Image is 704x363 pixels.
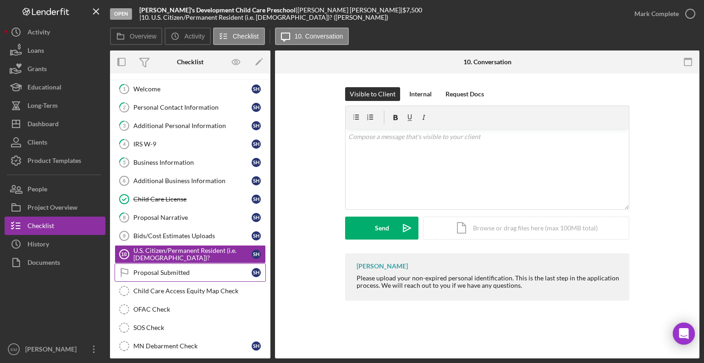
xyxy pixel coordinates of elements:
button: Internal [405,87,436,101]
a: 5Business InformationSH [115,153,266,172]
button: KM[PERSON_NAME] [5,340,105,358]
a: 1WelcomeSH [115,80,266,98]
div: Additional Business Information [133,177,252,184]
div: [PERSON_NAME] [PERSON_NAME] | [297,6,402,14]
a: 8Proposal NarrativeSH [115,208,266,227]
div: S H [252,250,261,259]
tspan: 5 [123,159,126,165]
tspan: 1 [123,86,126,92]
div: Documents [27,253,60,274]
button: Dashboard [5,115,105,133]
div: Additional Personal Information [133,122,252,129]
div: MN Debarment Check [133,342,252,350]
div: [PERSON_NAME] [23,340,82,361]
div: Clients [27,133,47,154]
div: Activity [27,23,50,44]
div: | 10. U.S. Citizen/Permanent Resident (i.e. [DEMOGRAPHIC_DATA])? ([PERSON_NAME]) [139,14,388,21]
tspan: 9 [123,233,126,239]
div: S H [252,268,261,277]
div: Personal Contact Information [133,104,252,111]
div: S H [252,195,261,204]
label: Overview [130,33,156,40]
button: Activity [5,23,105,41]
button: Request Docs [441,87,489,101]
div: S H [252,140,261,149]
div: U.S. Citizen/Permanent Resident (i.e. [DEMOGRAPHIC_DATA])? [133,247,252,262]
label: Activity [184,33,204,40]
div: Welcome [133,85,252,93]
div: Checklist [177,58,203,66]
b: [PERSON_NAME]'s Development Child Care Preschool [139,6,296,14]
a: Child Care Access Equity Map Check [115,282,266,300]
button: Project Overview [5,198,105,217]
tspan: 4 [123,141,126,147]
div: Product Templates [27,151,81,172]
button: Mark Complete [625,5,699,23]
a: Proposal SubmittedSH [115,263,266,282]
div: Business Information [133,159,252,166]
div: 10. Conversation [463,58,511,66]
a: 2Personal Contact InformationSH [115,98,266,117]
button: Clients [5,133,105,151]
span: $7,500 [402,6,422,14]
div: Mark Complete [634,5,679,23]
a: 6Additional Business InformationSH [115,172,266,190]
a: 9Bids/Cost Estimates UploadsSH [115,227,266,245]
button: Checklist [5,217,105,235]
div: Checklist [27,217,54,237]
button: Overview [110,28,162,45]
tspan: 10 [121,251,126,257]
label: 10. Conversation [295,33,343,40]
div: Open [110,8,132,20]
div: Child Care Access Equity Map Check [133,287,265,295]
div: Child Care License [133,195,252,203]
tspan: 3 [123,123,126,128]
div: Please upload your non-expired personal identification. This is the last step in the application ... [357,274,620,289]
div: | [139,6,297,14]
div: S H [252,176,261,185]
a: OFAC Check [115,300,266,318]
div: Send [375,217,389,240]
a: Educational [5,78,105,96]
a: Child Care LicenseSH [115,190,266,208]
div: Bids/Cost Estimates Uploads [133,232,252,240]
div: Long-Term [27,96,58,117]
div: Proposal Submitted [133,269,252,276]
div: S H [252,213,261,222]
div: OFAC Check [133,306,265,313]
text: KM [11,347,17,352]
div: Grants [27,60,47,80]
button: People [5,180,105,198]
div: Visible to Client [350,87,396,101]
div: People [27,180,47,201]
tspan: 2 [123,104,126,110]
label: Checklist [233,33,259,40]
button: 10. Conversation [275,28,349,45]
a: SOS Check [115,318,266,337]
div: S H [252,231,261,240]
tspan: 6 [123,178,126,184]
div: Loans [27,41,44,62]
a: 3Additional Personal InformationSH [115,117,266,135]
a: 4IRS W-9SH [115,135,266,153]
div: S H [252,341,261,351]
button: Send [345,217,418,240]
div: Educational [27,78,61,99]
div: Request Docs [445,87,484,101]
button: Product Templates [5,151,105,170]
div: S H [252,84,261,94]
button: Activity [165,28,210,45]
button: Documents [5,253,105,272]
div: S H [252,158,261,167]
div: IRS W-9 [133,140,252,148]
button: Visible to Client [345,87,400,101]
div: Internal [409,87,432,101]
button: History [5,235,105,253]
a: MN Debarment CheckSH [115,337,266,355]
